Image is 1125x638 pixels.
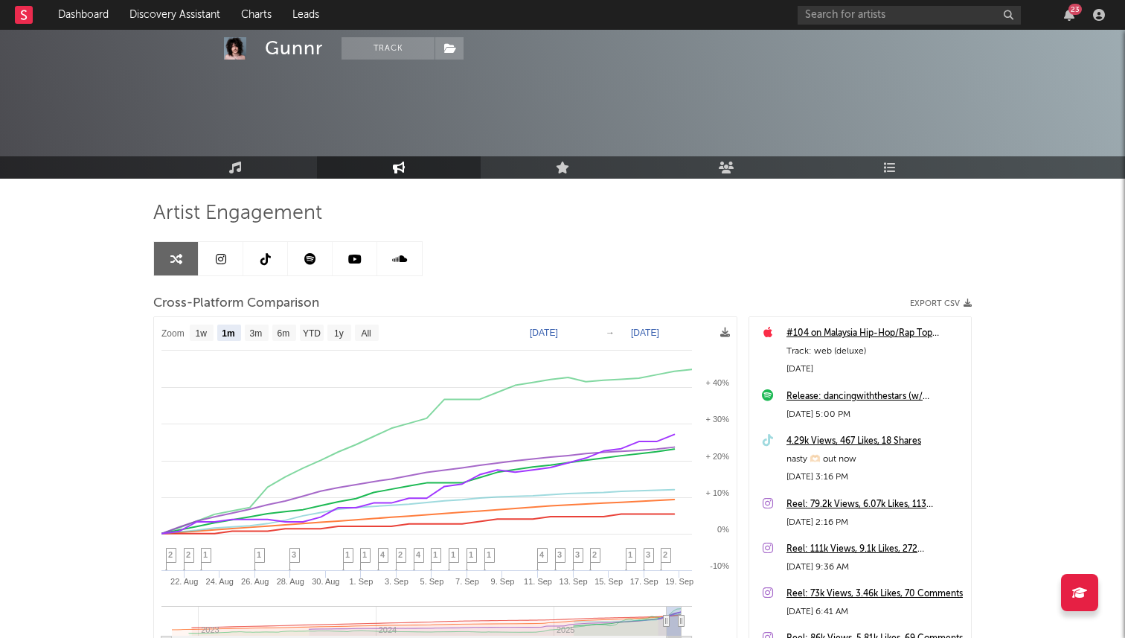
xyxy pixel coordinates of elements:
text: 1w [196,328,208,339]
text: [DATE] [530,328,558,338]
span: 3 [557,550,562,559]
div: [DATE] 2:16 PM [786,514,964,532]
span: 3 [646,550,650,559]
span: 1 [257,550,261,559]
span: 3 [575,550,580,559]
span: 1 [628,550,632,559]
span: 2 [168,550,173,559]
text: Zoom [161,328,185,339]
text: 28. Aug [277,577,304,586]
text: 11. Sep [524,577,552,586]
text: 26. Aug [241,577,269,586]
div: [DATE] 9:36 AM [786,558,964,576]
text: -10% [710,561,729,570]
text: 6m [278,328,290,339]
a: #104 on Malaysia Hip-Hop/Rap Top Albums [786,325,964,342]
text: 1. Sep [349,577,373,586]
span: 1 [433,550,437,559]
a: Reel: 73k Views, 3.46k Likes, 70 Comments [786,585,964,603]
text: → [606,328,615,338]
a: Reel: 111k Views, 9.1k Likes, 272 Comments [786,540,964,558]
text: 17. Sep [630,577,658,586]
div: [DATE] 6:41 AM [786,603,964,621]
text: 5. Sep [420,577,444,586]
text: YTD [303,328,321,339]
text: + 30% [706,415,730,424]
text: 30. Aug [312,577,339,586]
span: 4 [380,550,385,559]
span: 4 [539,550,544,559]
text: 13. Sep [560,577,588,586]
a: Release: dancingwiththestars (w/ blackbear) [786,388,964,406]
text: 9. Sep [491,577,515,586]
text: 1y [334,328,344,339]
span: 1 [451,550,455,559]
text: 3m [250,328,263,339]
div: nasty 🫶🏻 out now [786,450,964,468]
span: 2 [663,550,667,559]
a: Reel: 79.2k Views, 6.07k Likes, 113 Comments [786,496,964,514]
text: 1m [222,328,234,339]
span: Cross-Platform Comparison [153,295,319,313]
text: 0% [717,525,729,534]
span: 3 [292,550,296,559]
div: Track: web (deluxe) [786,342,964,360]
text: 19. Sep [665,577,693,586]
span: 4 [416,550,420,559]
span: 1 [345,550,350,559]
span: 2 [398,550,403,559]
text: 7. Sep [455,577,479,586]
text: 15. Sep [594,577,623,586]
text: All [361,328,371,339]
a: 4.29k Views, 467 Likes, 18 Shares [786,433,964,450]
text: 22. Aug [170,577,198,586]
button: Track [342,37,435,60]
input: Search for artists [798,6,1021,25]
text: 24. Aug [206,577,234,586]
span: 2 [592,550,597,559]
span: 1 [362,550,367,559]
div: [DATE] 3:16 PM [786,468,964,486]
text: [DATE] [631,328,659,338]
text: 3. Sep [385,577,408,586]
span: Artist Engagement [153,205,322,223]
button: Export CSV [910,299,972,308]
div: [DATE] [786,360,964,378]
div: [DATE] 5:00 PM [786,406,964,424]
span: 2 [186,550,190,559]
div: 23 [1068,4,1082,15]
span: 1 [469,550,473,559]
button: 23 [1064,9,1074,21]
text: + 20% [706,452,730,461]
span: 1 [203,550,208,559]
text: + 10% [706,488,730,497]
span: 1 [487,550,491,559]
text: + 40% [706,378,730,387]
div: Gunnr [265,37,323,60]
